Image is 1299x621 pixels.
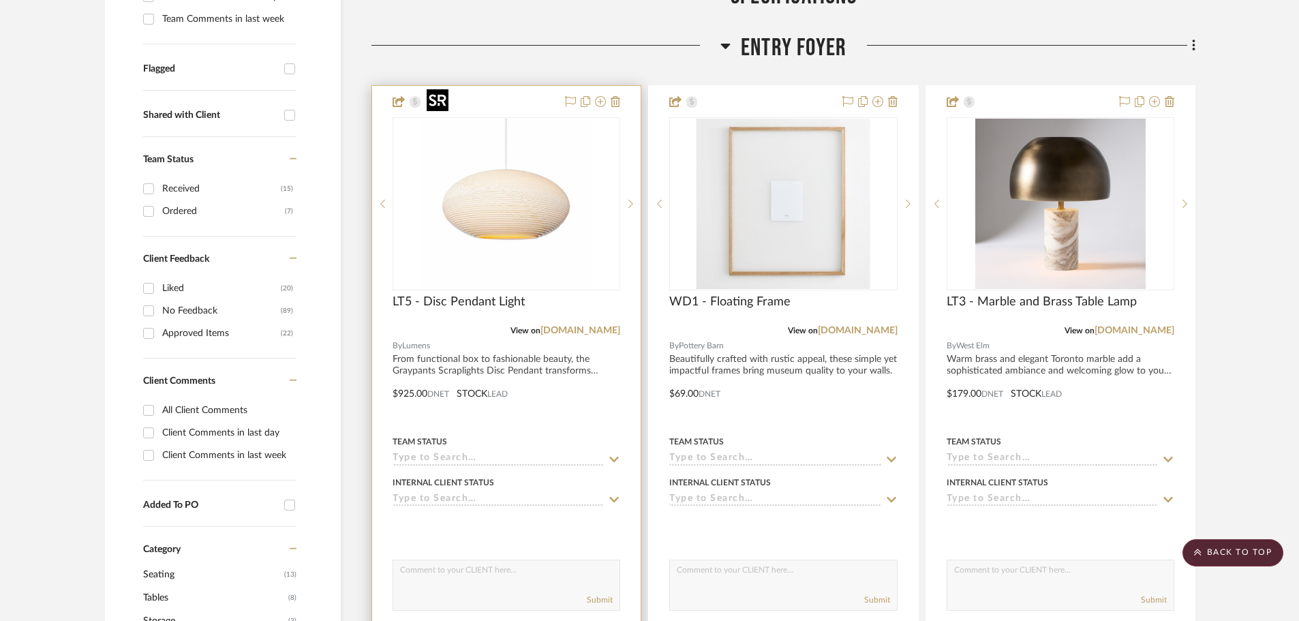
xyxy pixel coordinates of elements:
button: Submit [587,594,613,606]
div: Internal Client Status [669,476,771,489]
div: Team Status [669,436,724,448]
div: Flagged [143,63,277,75]
div: Received [162,178,281,200]
input: Type to Search… [393,494,604,506]
input: Type to Search… [669,494,881,506]
span: View on [788,327,818,335]
span: Seating [143,563,281,586]
input: Type to Search… [669,453,881,466]
span: West Elm [956,339,990,352]
span: By [393,339,402,352]
scroll-to-top-button: BACK TO TOP [1182,539,1283,566]
span: LT3 - Marble and Brass Table Lamp [947,294,1137,309]
span: Pottery Barn [679,339,724,352]
div: (20) [281,277,293,299]
span: View on [510,327,540,335]
span: Entry Foyer [741,33,846,63]
div: Liked [162,277,281,299]
span: Team Status [143,155,194,164]
a: [DOMAIN_NAME] [818,326,898,335]
span: WD1 - Floating Frame [669,294,791,309]
div: Client Comments in last day [162,422,293,444]
div: (89) [281,300,293,322]
span: (13) [284,564,296,586]
span: View on [1065,327,1095,335]
div: Team Comments in last week [162,8,293,30]
div: (22) [281,322,293,344]
span: By [947,339,956,352]
span: Tables [143,586,285,609]
input: Type to Search… [947,494,1158,506]
img: LT3 - Marble and Brass Table Lamp [975,119,1146,289]
span: By [669,339,679,352]
button: Submit [1141,594,1167,606]
a: [DOMAIN_NAME] [1095,326,1174,335]
div: Added To PO [143,500,277,511]
div: Internal Client Status [393,476,494,489]
span: Client Feedback [143,254,209,264]
div: Team Status [393,436,447,448]
div: 0 [670,118,896,290]
div: All Client Comments [162,399,293,421]
div: 0 [393,118,620,290]
div: Internal Client Status [947,476,1048,489]
div: No Feedback [162,300,281,322]
div: Approved Items [162,322,281,344]
div: (15) [281,178,293,200]
a: [DOMAIN_NAME] [540,326,620,335]
input: Type to Search… [947,453,1158,466]
button: Submit [864,594,890,606]
img: WD1 - Floating Frame [697,119,870,289]
div: (7) [285,200,293,222]
span: (8) [288,587,296,609]
img: LT5 - Disc Pendant Light [421,119,592,289]
div: Team Status [947,436,1001,448]
div: Shared with Client [143,110,277,121]
span: LT5 - Disc Pendant Light [393,294,525,309]
div: Client Comments in last week [162,444,293,466]
span: Lumens [402,339,430,352]
input: Type to Search… [393,453,604,466]
div: Ordered [162,200,285,222]
span: Category [143,544,181,556]
span: Client Comments [143,376,215,386]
